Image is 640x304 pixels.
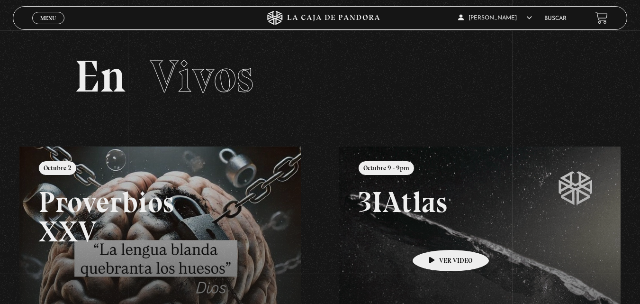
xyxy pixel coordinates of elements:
a: View your shopping cart [595,11,608,24]
span: [PERSON_NAME] [458,15,532,21]
span: Cerrar [37,23,59,30]
a: Buscar [544,16,567,21]
h2: En [74,54,566,99]
span: Menu [40,15,56,21]
span: Vivos [150,49,253,103]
